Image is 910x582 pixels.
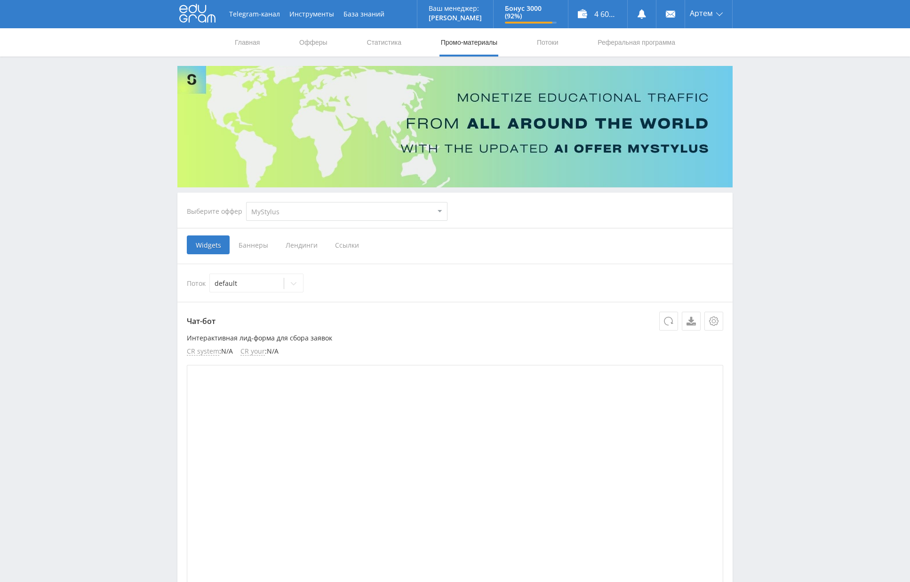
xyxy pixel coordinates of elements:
a: Офферы [298,28,328,57]
div: Выберите оффер [187,208,246,215]
span: Баннеры [230,235,277,254]
a: Потоки [536,28,559,57]
li: : N/A [240,348,279,356]
span: Ссылки [326,235,368,254]
p: Чат-бот [187,312,723,331]
a: Скачать [682,312,701,331]
a: Реферальная программа [597,28,676,57]
p: Ваш менеджер: [429,5,482,12]
li: : N/A [187,348,233,356]
span: Лендинги [277,235,326,254]
div: Поток [187,274,723,292]
span: CR system [187,348,219,356]
img: Banner [177,66,733,187]
button: Обновить [659,312,678,331]
p: Интерактивная лид-форма для сбора заявок [187,334,723,342]
a: Статистика [366,28,402,57]
a: Промо-материалы [440,28,498,57]
span: Артем [690,9,713,17]
p: [PERSON_NAME] [429,14,482,22]
span: CR your [240,348,265,356]
span: Widgets [187,235,230,254]
p: Бонус 3000 (92%) [505,5,557,20]
a: Главная [234,28,261,57]
button: Настройки [704,312,723,331]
